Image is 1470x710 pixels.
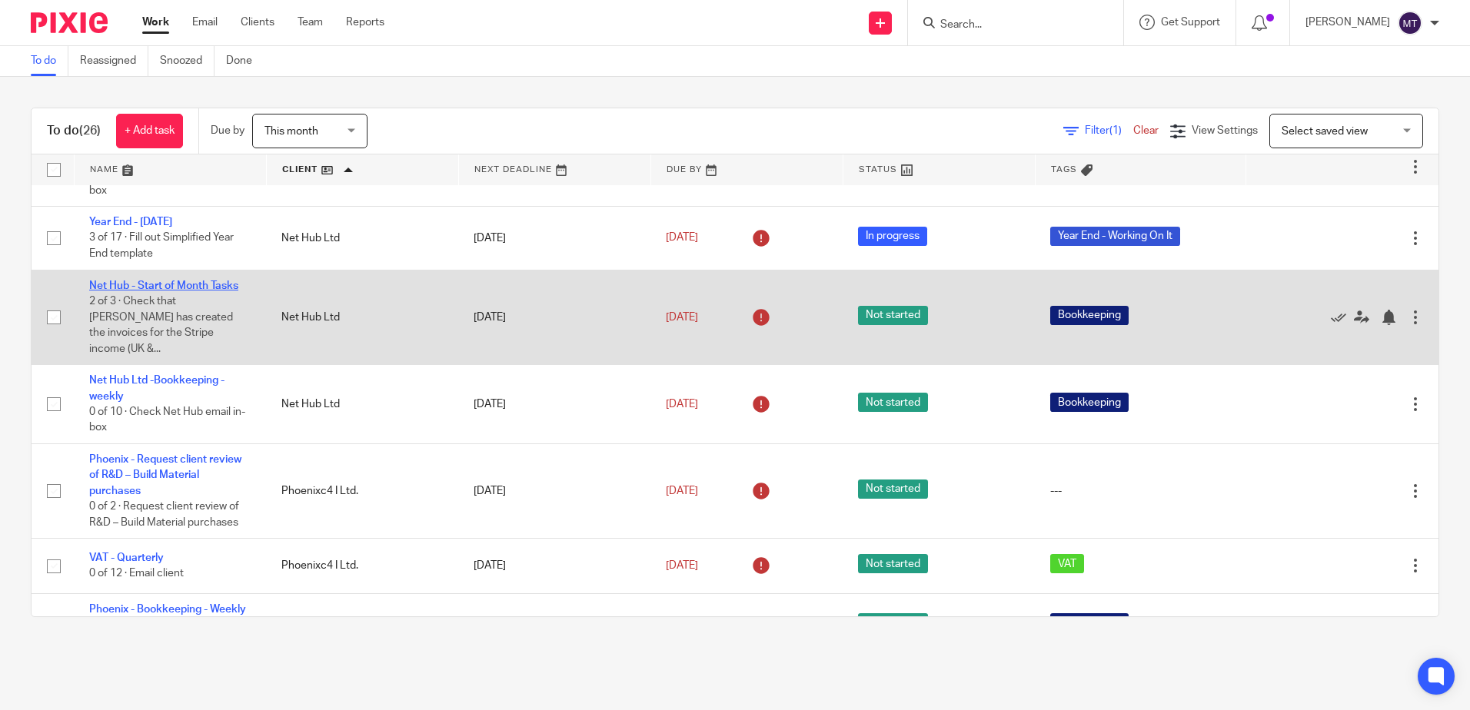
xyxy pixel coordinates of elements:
[458,207,650,270] td: [DATE]
[1398,11,1422,35] img: svg%3E
[1050,483,1231,499] div: ---
[666,233,698,244] span: [DATE]
[241,15,274,30] a: Clients
[31,12,108,33] img: Pixie
[666,312,698,323] span: [DATE]
[458,270,650,365] td: [DATE]
[142,15,169,30] a: Work
[858,554,928,573] span: Not started
[89,406,245,433] span: 0 of 10 · Check Net Hub email in-box
[858,393,928,412] span: Not started
[89,552,164,563] a: VAT - Quarterly
[1192,125,1258,136] span: View Settings
[266,444,458,539] td: Phoenixc4 I Ltd.
[458,365,650,444] td: [DATE]
[116,114,183,148] a: + Add task
[89,604,246,615] a: Phoenix - Bookkeeping - Weekly
[346,15,384,30] a: Reports
[89,169,245,196] span: 0 of 10 · Check Net Hub email in-box
[858,306,928,325] span: Not started
[89,233,234,260] span: 3 of 17 · Fill out Simplified Year End template
[89,217,172,227] a: Year End - [DATE]
[192,15,218,30] a: Email
[89,280,238,291] a: Net Hub - Start of Month Tasks
[1050,554,1084,573] span: VAT
[939,18,1077,32] input: Search
[298,15,323,30] a: Team
[1161,17,1220,28] span: Get Support
[858,227,927,246] span: In progress
[160,46,215,76] a: Snoozed
[1050,393,1129,412] span: Bookkeeping
[266,539,458,593] td: Phoenixc4 I Ltd.
[211,123,244,138] p: Due by
[1085,125,1133,136] span: Filter
[89,296,233,354] span: 2 of 3 · Check that [PERSON_NAME] has created the invoices for the Stripe income (UK &...
[1331,310,1354,325] a: Mark as done
[666,560,698,571] span: [DATE]
[458,444,650,539] td: [DATE]
[858,613,928,632] span: Not started
[79,124,101,137] span: (26)
[1282,126,1368,137] span: Select saved view
[458,593,650,656] td: [DATE]
[266,365,458,444] td: Net Hub Ltd
[89,501,239,528] span: 0 of 2 · Request client review of R&D – Build Material purchases
[89,568,184,579] span: 0 of 12 · Email client
[1050,227,1180,246] span: Year End - Working On It
[858,479,928,499] span: Not started
[31,46,68,76] a: To do
[89,454,241,496] a: Phoenix - Request client review of R&D – Build Material purchases
[226,46,264,76] a: Done
[458,539,650,593] td: [DATE]
[47,123,101,139] h1: To do
[266,270,458,365] td: Net Hub Ltd
[266,207,458,270] td: Net Hub Ltd
[1051,165,1077,174] span: Tags
[1050,306,1129,325] span: Bookkeeping
[264,126,318,137] span: This month
[80,46,148,76] a: Reassigned
[89,375,224,401] a: Net Hub Ltd -Bookkeeping - weekly
[1305,15,1390,30] p: [PERSON_NAME]
[666,399,698,410] span: [DATE]
[666,486,698,496] span: [DATE]
[266,593,458,656] td: Phoenixc4 I Ltd.
[1109,125,1122,136] span: (1)
[1050,613,1129,632] span: Bookkeeping
[1133,125,1159,136] a: Clear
